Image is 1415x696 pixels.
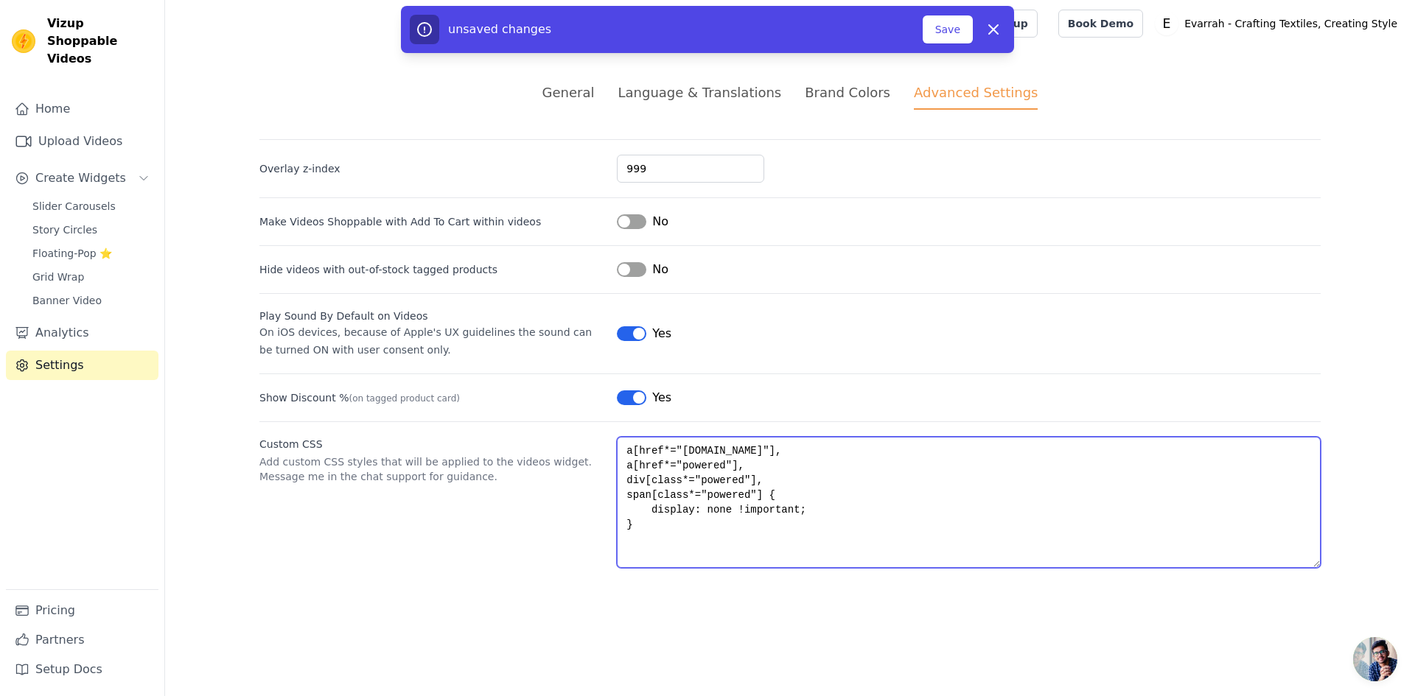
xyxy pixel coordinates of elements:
button: Create Widgets [6,164,158,193]
span: unsaved changes [448,22,551,36]
a: Analytics [6,318,158,348]
span: No [652,213,668,231]
a: Partners [6,625,158,655]
span: (on tagged product card) [349,393,460,404]
a: Settings [6,351,158,380]
a: Banner Video [24,290,158,311]
div: Open chat [1353,637,1397,681]
span: Yes [652,389,671,407]
span: Create Widgets [35,169,126,187]
label: Overlay z-index [259,161,605,176]
div: Advanced Settings [914,82,1038,110]
a: Pricing [6,596,158,625]
label: Show Discount % [259,390,605,405]
a: Floating-Pop ⭐ [24,243,158,264]
button: Yes [617,389,671,407]
div: Language & Translations [618,82,781,102]
div: Brand Colors [805,82,890,102]
a: Setup Docs [6,655,158,684]
button: No [617,261,668,278]
span: Story Circles [32,222,97,237]
label: Make Videos Shoppable with Add To Cart within videos [259,214,541,229]
button: No [617,213,668,231]
div: General [542,82,595,102]
span: Yes [652,325,671,342]
span: Grid Wrap [32,270,84,284]
label: Hide videos with out-of-stock tagged products [259,262,605,277]
p: Add custom CSS styles that will be applied to the videos widget. Message me in the chat support f... [259,454,605,484]
button: Yes [617,325,671,342]
a: Slider Carousels [24,196,158,217]
span: Banner Video [32,293,102,308]
button: Save [923,15,973,43]
a: Home [6,94,158,124]
span: On iOS devices, because of Apple's UX guidelines the sound can be turned ON with user consent only. [259,326,592,356]
a: Grid Wrap [24,267,158,287]
a: Story Circles [24,219,158,240]
a: Upload Videos [6,127,158,156]
div: Play Sound By Default on Videos [259,309,605,323]
span: Slider Carousels [32,199,116,214]
span: No [652,261,668,278]
label: Custom CSS [259,437,605,451]
span: Floating-Pop ⭐ [32,246,112,261]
